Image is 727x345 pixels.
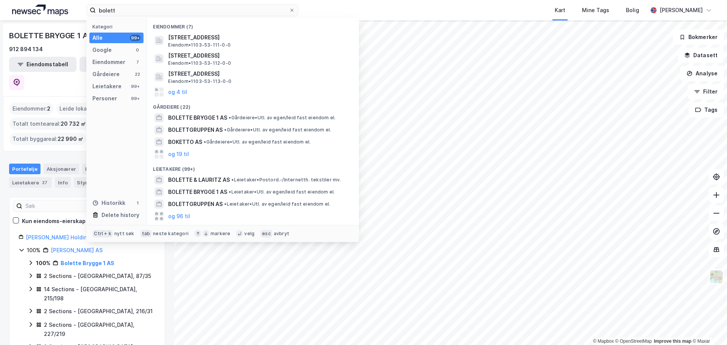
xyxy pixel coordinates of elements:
button: og 19 til [168,150,189,159]
div: Totalt byggareal : [9,133,86,145]
span: • [224,127,226,133]
div: neste kategori [153,231,189,237]
button: Filter [688,84,724,99]
div: esc [261,230,272,237]
div: 100% [27,246,41,255]
a: [PERSON_NAME] Holding AS [26,234,99,240]
span: • [204,139,206,145]
div: Delete history [101,211,139,220]
span: Gårdeiere • Utl. av egen/leid fast eiendom el. [224,127,331,133]
div: velg [244,231,254,237]
button: Analyse [680,66,724,81]
span: BOLETTE BRYGGE 1 AS [168,187,227,197]
div: Eiendommer [82,164,129,174]
span: BOKETTO AS [168,137,202,147]
span: Eiendom • 1103-53-113-0-0 [168,78,231,84]
div: markere [211,231,230,237]
div: 0 [134,47,140,53]
span: Leietaker • Utl. av egen/leid fast eiendom el. [224,201,330,207]
a: Mapbox [593,339,614,344]
div: Leietakere [92,82,122,91]
div: 100% [36,259,50,268]
div: Ctrl + k [92,230,113,237]
span: • [229,189,231,195]
span: Eiendom • 1103-53-111-0-0 [168,42,231,48]
button: Eiendomstabell [9,57,76,72]
div: Personer (99+) [147,222,359,236]
div: Kategori [92,24,144,30]
div: Kun eiendoms-eierskap [22,217,86,226]
div: 14 Sections - [GEOGRAPHIC_DATA], 215/198 [44,285,156,303]
div: 22 [134,71,140,77]
a: OpenStreetMap [615,339,652,344]
span: Leietaker • Postord.-/Internetth. tekstiler mv. [231,177,341,183]
div: 99+ [130,95,140,101]
span: • [229,115,231,120]
span: 22 990 ㎡ [58,134,83,144]
button: Tags [689,102,724,117]
div: Eiendommer (7) [147,18,359,31]
iframe: Chat Widget [689,309,727,345]
div: 2 Sections - [GEOGRAPHIC_DATA], 216/31 [44,307,153,316]
div: 1 [134,200,140,206]
div: 912 894 134 [9,45,43,54]
span: 2 [47,104,50,113]
span: Gårdeiere • Utl. av egen/leid fast eiendom el. [229,115,335,121]
img: logo.a4113a55bc3d86da70a041830d287a7e.svg [12,5,68,16]
span: Gårdeiere • Utl. av egen/leid fast eiendom el. [204,139,310,145]
div: Google [92,45,112,55]
span: BOLETTGRUPPEN AS [168,200,223,209]
div: Historikk [92,198,125,208]
a: Improve this map [654,339,691,344]
div: Aksjonærer [44,164,79,174]
input: Søk på adresse, matrikkel, gårdeiere, leietakere eller personer [96,5,289,16]
div: [PERSON_NAME] [660,6,703,15]
div: Info [55,177,71,188]
div: Gårdeiere [92,70,120,79]
div: Styret [74,177,105,188]
div: 2 Sections - [GEOGRAPHIC_DATA], 87/35 [44,272,151,281]
div: Leietakere [9,177,52,188]
span: • [231,177,234,183]
span: [STREET_ADDRESS] [168,69,350,78]
div: nytt søk [114,231,134,237]
div: tab [140,230,152,237]
span: BOLETTE BRYGGE 1 AS [168,113,227,122]
button: og 4 til [168,87,187,97]
div: Leietakere (99+) [147,160,359,174]
span: [STREET_ADDRESS] [168,33,350,42]
div: 2 Sections - [GEOGRAPHIC_DATA], 227/219 [44,320,156,339]
div: Portefølje [9,164,41,174]
span: BOLETTE & LAURITZ AS [168,175,230,184]
div: Totalt tomteareal : [9,118,89,130]
button: Leietakertabell [80,57,147,72]
div: avbryt [274,231,289,237]
button: Datasett [678,48,724,63]
div: 7 [134,59,140,65]
div: Personer [92,94,117,103]
input: Søk [22,200,105,212]
div: 99+ [130,35,140,41]
span: Leietaker • Utl. av egen/leid fast eiendom el. [229,189,335,195]
div: Kart [555,6,565,15]
div: Alle [92,33,103,42]
button: Bokmerker [673,30,724,45]
div: BOLETTE BRYGGE 1 AS [9,30,94,42]
div: Bolig [626,6,639,15]
button: og 96 til [168,212,190,221]
span: Eiendom • 1103-53-112-0-0 [168,60,231,66]
div: Gårdeiere (22) [147,98,359,112]
a: [PERSON_NAME] AS [51,247,103,253]
span: [STREET_ADDRESS] [168,51,350,60]
div: 99+ [130,83,140,89]
img: Z [709,270,724,284]
a: Bolette Brygge 1 AS [61,260,114,266]
div: Mine Tags [582,6,609,15]
span: 20 732 ㎡ [61,119,86,128]
div: Eiendommer [92,58,125,67]
div: Leide lokasjoner : [56,103,110,115]
div: 27 [41,179,49,186]
span: • [224,201,226,207]
span: BOLETTGRUPPEN AS [168,125,223,134]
